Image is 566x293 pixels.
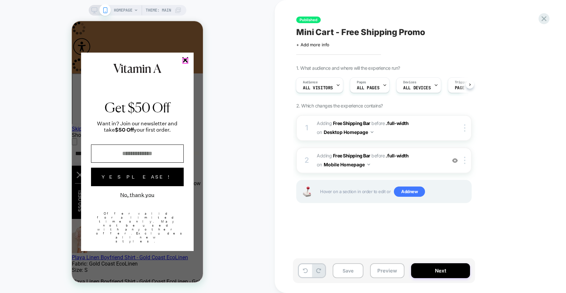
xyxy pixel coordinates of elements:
[317,153,370,158] span: Adding
[324,160,370,169] button: Mobile Homepage
[394,187,425,197] span: Add new
[146,5,171,16] span: Theme: MAIN
[43,105,62,112] strong: $50 Off
[464,124,465,132] img: close
[317,120,370,126] span: Adding
[304,121,310,135] div: 1
[19,146,112,165] button: Yes Please!
[24,190,107,222] p: Offer valid for a limited time only. May not be used with any other offer. Excludes all new styles.
[333,153,370,158] b: Free Shipping Bar
[296,27,425,37] span: Mini Cart - Free Shipping Promo
[464,157,465,164] img: close
[14,99,117,112] span: Want in? Join our newsletter and take your first order.
[303,86,333,90] span: All Visitors
[370,263,404,278] button: Preview
[296,103,383,108] span: 2. Which changes the experience contains?
[48,171,82,177] button: No, thank you
[403,80,416,85] span: Devices
[357,80,366,85] span: Pages
[304,154,310,167] div: 2
[324,127,373,137] button: Desktop Homepage
[333,263,363,278] button: Save
[333,120,370,126] b: Free Shipping Bar
[14,78,117,94] span: Get $50 Off
[296,42,329,47] span: + Add more info
[367,164,370,165] img: down arrow
[411,263,470,278] button: Next
[317,128,322,136] span: on
[317,160,322,169] span: on
[455,80,468,85] span: Trigger
[42,43,89,52] img: Vitamin A
[303,80,318,85] span: Audience
[300,187,313,197] img: Joystick
[386,153,408,158] span: .full-width
[296,17,321,23] span: Published
[371,153,385,158] span: BEFORE
[452,158,458,163] img: crossed eye
[357,86,379,90] span: ALL PAGES
[320,187,468,197] span: Hover on a section in order to edit or
[296,65,400,71] span: 1. What audience and where will the experience run?
[371,131,373,133] img: down arrow
[114,5,132,16] span: HOMEPAGE
[403,86,431,90] span: ALL DEVICES
[371,120,385,126] span: BEFORE
[386,120,408,126] span: .full-width
[455,86,477,90] span: Page Load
